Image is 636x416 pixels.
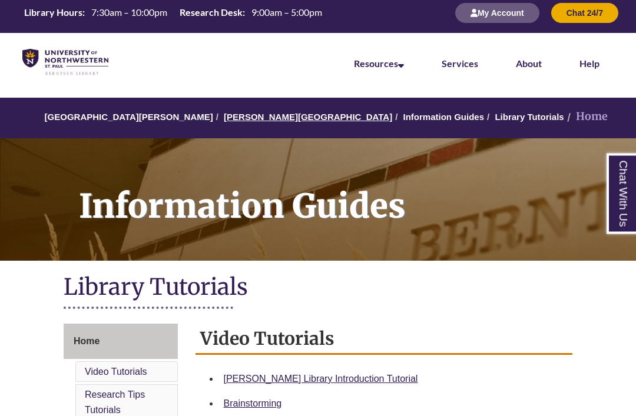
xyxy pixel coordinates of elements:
a: About [516,58,542,69]
span: Home [74,337,100,347]
table: Hours Today [19,6,327,19]
h2: Video Tutorials [196,324,573,355]
a: Hours Today [19,6,327,21]
h1: Information Guides [66,139,636,246]
a: Services [442,58,478,69]
a: Research Tips Tutorials [85,390,145,415]
a: Brainstorming [224,399,282,409]
a: Chat 24/7 [551,8,618,18]
a: My Account [455,8,539,18]
h1: Library Tutorials [64,273,572,304]
a: [PERSON_NAME][GEOGRAPHIC_DATA] [224,112,392,122]
th: Library Hours: [19,6,87,19]
a: Library Tutorials [495,112,564,122]
button: Chat 24/7 [551,4,618,24]
a: Information Guides [403,112,485,122]
th: Research Desk: [175,6,247,19]
a: [GEOGRAPHIC_DATA][PERSON_NAME] [45,112,213,122]
a: Resources [354,58,404,69]
img: UNWSP Library Logo [22,49,108,76]
a: [PERSON_NAME] Library Introduction Tutorial [224,374,418,384]
a: Help [579,58,599,69]
button: My Account [455,4,539,24]
li: Home [564,109,608,126]
span: 7:30am – 10:00pm [91,7,167,18]
a: Video Tutorials [85,367,147,377]
a: Home [64,324,178,360]
span: 9:00am – 5:00pm [251,7,322,18]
